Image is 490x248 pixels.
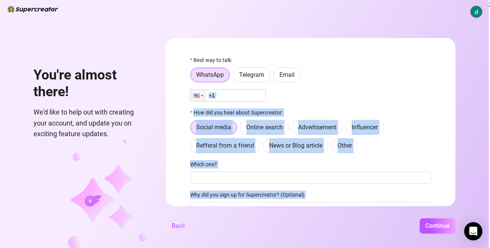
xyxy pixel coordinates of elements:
input: 1 (702) 123-4567 [190,89,266,102]
span: Advertisement [298,124,336,131]
input: Why did you sign up for Supercreator? (Optional) [190,202,431,214]
span: Online search [246,124,283,131]
span: Refferal from a friend [196,142,254,149]
img: logo [8,6,58,13]
button: Continue [420,218,455,234]
span: We'd like to help out with creating your account, and update you on exciting feature updates. [33,107,147,139]
button: Back [166,218,191,234]
span: Continue [425,222,450,229]
label: Why did you sign up for Supercreator? (Optional) [190,191,309,199]
label: Best way to talk: [190,56,237,64]
label: Which one? [190,160,222,169]
div: Open Intercom Messenger [464,222,482,240]
input: Which one? [190,172,431,184]
h1: You're almost there! [33,67,147,100]
span: Email [279,71,295,78]
img: ACg8ocLIYpRknfVJXy8wWYn-hKHhBOiiCyjG-rKXpww8-9NQp4-GmQ=s96-c [471,6,482,17]
span: WhatsApp [196,71,224,78]
span: Telegram [239,71,264,78]
label: How did you hear about Supercreator: [190,108,288,117]
span: Social media [196,124,231,131]
span: News or Blog article [269,142,322,149]
span: Other [338,142,352,149]
span: Influencer [352,124,378,131]
div: United States: + 1 [190,90,205,101]
span: Back [172,222,185,229]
